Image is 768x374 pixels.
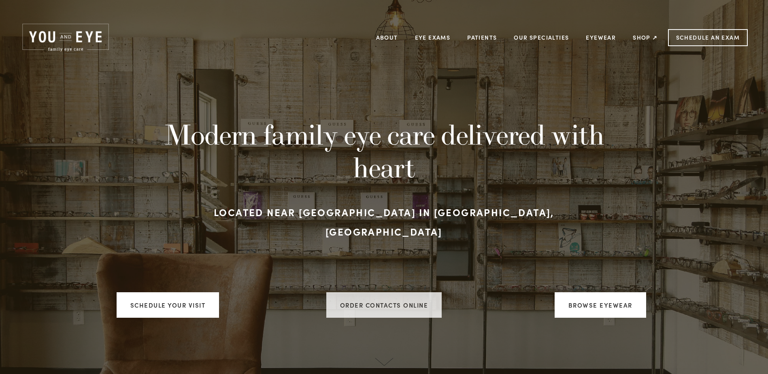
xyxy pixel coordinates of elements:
[514,34,569,41] a: Our Specialties
[555,292,646,318] a: Browse Eyewear
[633,31,657,44] a: Shop ↗
[376,31,398,44] a: About
[415,31,451,44] a: Eye Exams
[162,118,606,183] h1: Modern family eye care delivered with heart
[117,292,219,318] a: Schedule your visit
[326,292,442,318] a: ORDER CONTACTS ONLINE
[214,205,557,238] strong: Located near [GEOGRAPHIC_DATA] in [GEOGRAPHIC_DATA], [GEOGRAPHIC_DATA]
[586,31,616,44] a: Eyewear
[467,31,497,44] a: Patients
[20,22,111,53] img: Rochester, MN | You and Eye | Family Eye Care
[668,29,748,46] a: Schedule an Exam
